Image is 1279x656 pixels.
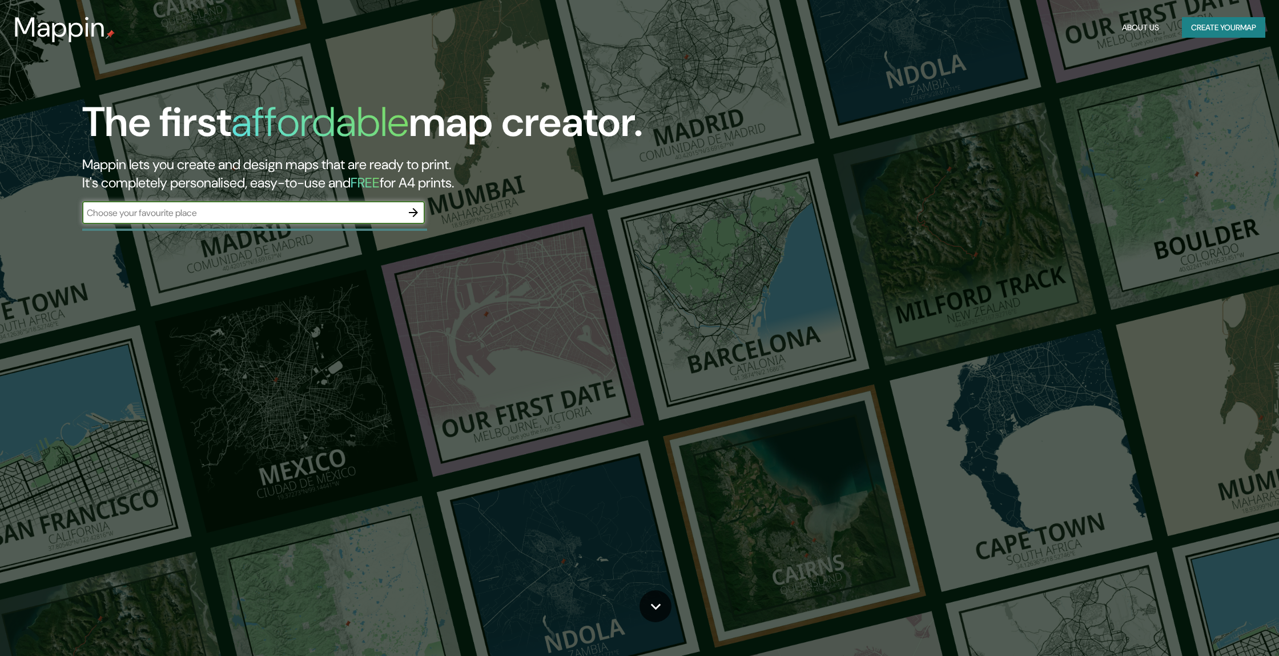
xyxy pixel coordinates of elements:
button: Create yourmap [1182,17,1265,38]
h5: FREE [351,174,380,191]
h1: affordable [231,95,409,149]
img: mappin-pin [106,30,115,39]
h3: Mappin [14,11,106,43]
h2: Mappin lets you create and design maps that are ready to print. It's completely personalised, eas... [82,155,722,192]
button: About Us [1117,17,1164,38]
h1: The first map creator. [82,98,643,155]
input: Choose your favourite place [82,206,402,219]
